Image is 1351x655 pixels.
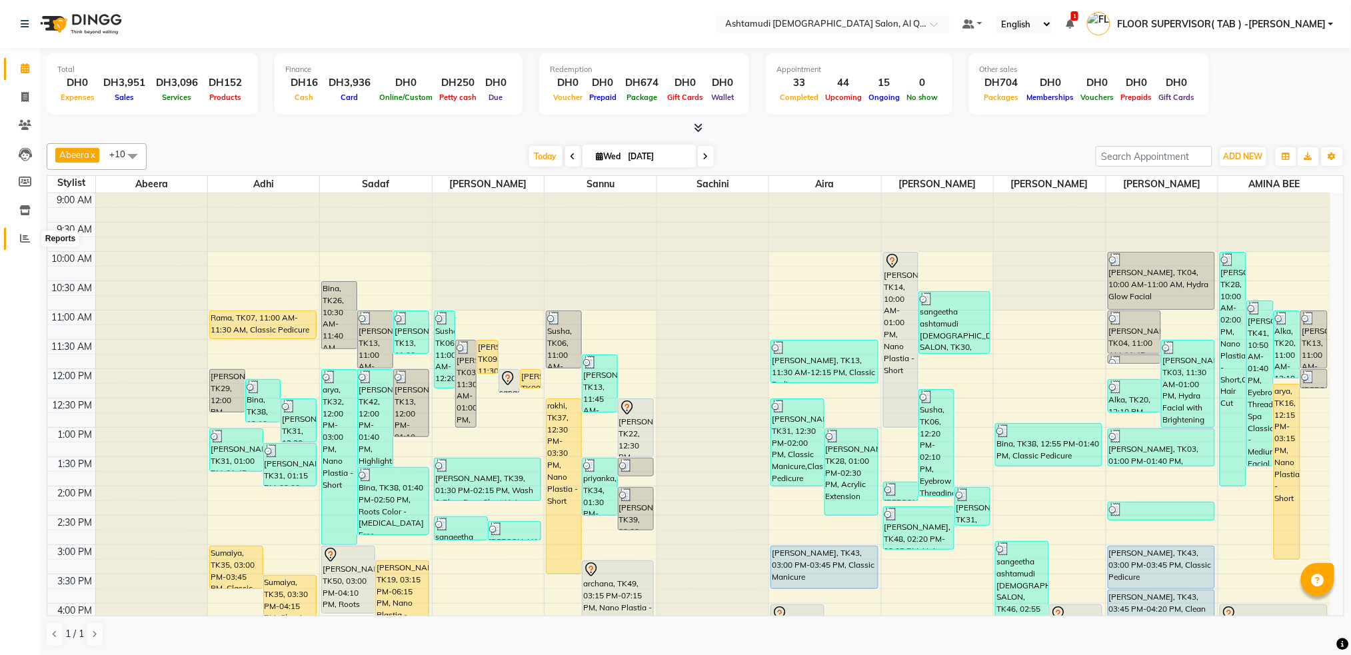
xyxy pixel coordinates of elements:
div: Redemption [550,64,738,75]
div: Bina, TK26, 10:30 AM-11:40 AM, Roots Color - [MEDICAL_DATA] Free [322,282,357,348]
div: DH3,936 [323,75,376,91]
span: Services [159,93,195,102]
div: [PERSON_NAME], TK28, 10:00 AM-02:00 PM, Nano Plastia - Short,Creative Hair Cut [1220,253,1246,486]
span: Ongoing [865,93,903,102]
span: Petty cash [436,93,480,102]
div: [PERSON_NAME], TK14, 10:00 AM-01:00 PM, Nano Plastia - Short [884,253,918,427]
div: 10:00 AM [49,252,95,266]
div: [PERSON_NAME], TK31, 12:30 PM-02:00 PM, Classic Manicure,Classic Pedicure [771,399,824,486]
div: sangeetha ashtamudi [DEMOGRAPHIC_DATA] SALON, TK30, 10:40 AM-11:45 AM, Full Arms Waxing,Full Legs... [919,292,990,353]
input: Search Appointment [1096,146,1212,167]
div: Alka, TK20, 12:10 PM-12:45 PM, Eyebrow Threading,Forehead Threading [1108,380,1161,412]
span: Prepaid [586,93,620,102]
div: 10:30 AM [49,281,95,295]
div: [PERSON_NAME], TK13, 12:00 PM-12:20 PM, Eyebrow Threading [1301,370,1326,388]
div: DH0 [376,75,436,91]
div: [PERSON_NAME], TK41, 10:50 AM-01:40 PM, Eyebrow Threading,Hair Spa Classic - Medium,Hydra Facial ... [1247,301,1272,466]
div: [PERSON_NAME], TK13, 11:00 AM-12:00 PM, Creative Hair Cut [1301,311,1326,368]
div: Alka, TK20, 11:00 AM-12:10 PM, Roots Color - [MEDICAL_DATA] Free [1274,311,1300,378]
div: Bina, TK38, 12:10 PM-12:55 PM, Classic Manicure [246,380,281,422]
span: ADD NEW [1224,151,1263,161]
span: Voucher [550,93,586,102]
div: [PERSON_NAME], TK31, 02:00 PM-02:40 PM, Eyebrow Threading,Eyebrow Threading [955,488,990,525]
span: Adhi [208,176,319,193]
div: [PERSON_NAME], TK13, 11:45 AM-12:45 PM, Creative Hair Cut [583,355,617,412]
input: 2025-09-03 [625,147,691,167]
div: 9:30 AM [55,223,95,237]
div: Total [57,64,247,75]
div: [PERSON_NAME], TK31, 12:30 PM-01:15 PM, Classic Manicure [281,399,316,442]
div: DH0 [706,75,738,91]
span: Products [206,93,245,102]
span: AMINA BEE [1218,176,1330,193]
div: [PERSON_NAME], TK39, 02:00 PM-02:45 PM, Wash & Blow Dry - Short Hair [619,488,653,530]
div: DH0 [57,75,98,91]
span: Vouchers [1078,93,1118,102]
div: Finance [285,64,512,75]
div: [PERSON_NAME], TK29, 12:00 PM-12:45 PM, Classic Pedicure [210,370,245,412]
div: Shakhi, TK53, 04:00 PM-04:45 PM, Classic Pedicure [771,605,824,648]
span: Sales [111,93,137,102]
div: 0 [903,75,942,91]
span: [PERSON_NAME] [433,176,544,193]
img: logo [34,5,125,43]
div: Sumaiya, TK35, 03:00 PM-03:45 PM, Classic Manicure [210,546,263,588]
div: 2:30 PM [55,516,95,530]
div: [PERSON_NAME], TK50, 03:00 PM-04:10 PM, Roots Color - Schwarzkopf/L’Oréal [322,546,375,613]
div: 12:00 PM [50,369,95,383]
span: [PERSON_NAME] [1106,176,1218,193]
a: 1 [1066,18,1074,30]
div: DH3,096 [151,75,203,91]
span: Package [623,93,661,102]
div: [PERSON_NAME], TK31, 01:00 PM-01:45 PM, Classic Pedicure [210,429,263,471]
div: 15 [865,75,903,91]
div: 11:30 AM [49,340,95,354]
div: 3:00 PM [55,545,95,559]
div: 4:00 PM [55,604,95,618]
div: [PERSON_NAME], TK13, 11:30 AM-12:15 PM, Classic Pedicure [771,340,877,382]
span: Card [338,93,362,102]
span: Completed [776,93,822,102]
span: Prepaids [1118,93,1156,102]
div: rakhi, TK37, 12:30 PM-03:30 PM, Nano Plastia - Short [547,399,581,574]
div: 44 [822,75,865,91]
span: Sadaf [320,176,431,193]
a: x [89,149,95,160]
div: sangeetha ashtamudi [DEMOGRAPHIC_DATA] SALON, TK46, 02:30 PM-02:55 PM, Brazilian Waxing [435,517,487,540]
div: Susha, TK06, 11:00 AM-12:00 PM, Creative Hair Cut [547,311,581,368]
div: [PERSON_NAME], TK03, 11:30 AM-01:00 PM, Hydra Facial with Brightening [1162,340,1214,427]
div: Rama, TK07, 11:00 AM-11:30 AM, Classic Pedicure [210,311,316,338]
div: [PERSON_NAME], TK13, 11:00 AM-11:45 AM, Hair Cut - Layer Without wash [394,311,429,353]
div: [PERSON_NAME], TK09, 11:30 AM-12:05 PM, Clean up [477,340,497,373]
div: [PERSON_NAME], TK31, 01:15 PM-02:00 PM, Classic Manicure [264,444,317,486]
span: 1 [1071,11,1078,21]
span: Due [486,93,507,102]
span: Wed [593,151,625,161]
span: Abeera [96,176,207,193]
div: 3:30 PM [55,574,95,588]
div: 9:00 AM [55,193,95,207]
span: Packages [981,93,1022,102]
div: Bina, TK38, 12:55 PM-01:40 PM, Classic Pedicure [996,424,1102,466]
div: DH704 [980,75,1024,91]
div: DH0 [1118,75,1156,91]
div: [PERSON_NAME], TK39, 01:30 PM-01:50 PM, Eyebrow Threading [619,458,653,476]
div: [PERSON_NAME], TK04, 10:00 AM-11:00 AM, Hydra Glow Facial [1108,253,1214,309]
div: [PERSON_NAME], TK39, 02:15 PM-02:35 PM, Eyebrow Threading [1108,502,1214,520]
div: arya, TK16, 12:15 PM-03:15 PM, Nano Plastia - Short [1274,384,1300,559]
span: 1 / 1 [65,627,84,641]
div: Sumaiya, TK35, 03:30 PM-04:15 PM, Classic Pedicure [264,576,317,618]
div: [PERSON_NAME], TK13, 11:00 AM-12:00 PM, Creative Hair Cut [358,311,393,368]
div: DH0 [480,75,512,91]
span: Abeera [59,149,89,160]
span: Today [529,146,563,167]
div: [PERSON_NAME], TK28, 01:00 PM-02:30 PM, Acrylic Extension [825,429,878,515]
div: 33 [776,75,822,91]
div: [PERSON_NAME], TK03, 01:00 PM-01:40 PM, [PERSON_NAME]/Face Bleach,Eyebrow Threading [1108,429,1214,466]
div: [PERSON_NAME], TK39, 02:35 PM-02:55 PM, Eyebrow Threading [489,522,541,540]
div: [PERSON_NAME], TK04, 11:00 AM-11:45 AM, Classic Pedicure [1108,311,1161,353]
div: [PERSON_NAME], TK22, 12:30 PM-01:30 PM, Creative Hair Cut [619,399,653,456]
div: DH0 [664,75,706,91]
div: 1:00 PM [55,428,95,442]
div: Susha, TK06, 12:20 PM-02:10 PM, Eyebrow Threading,Forehead Threading,Upper Lip Threading,Creative... [919,390,954,496]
